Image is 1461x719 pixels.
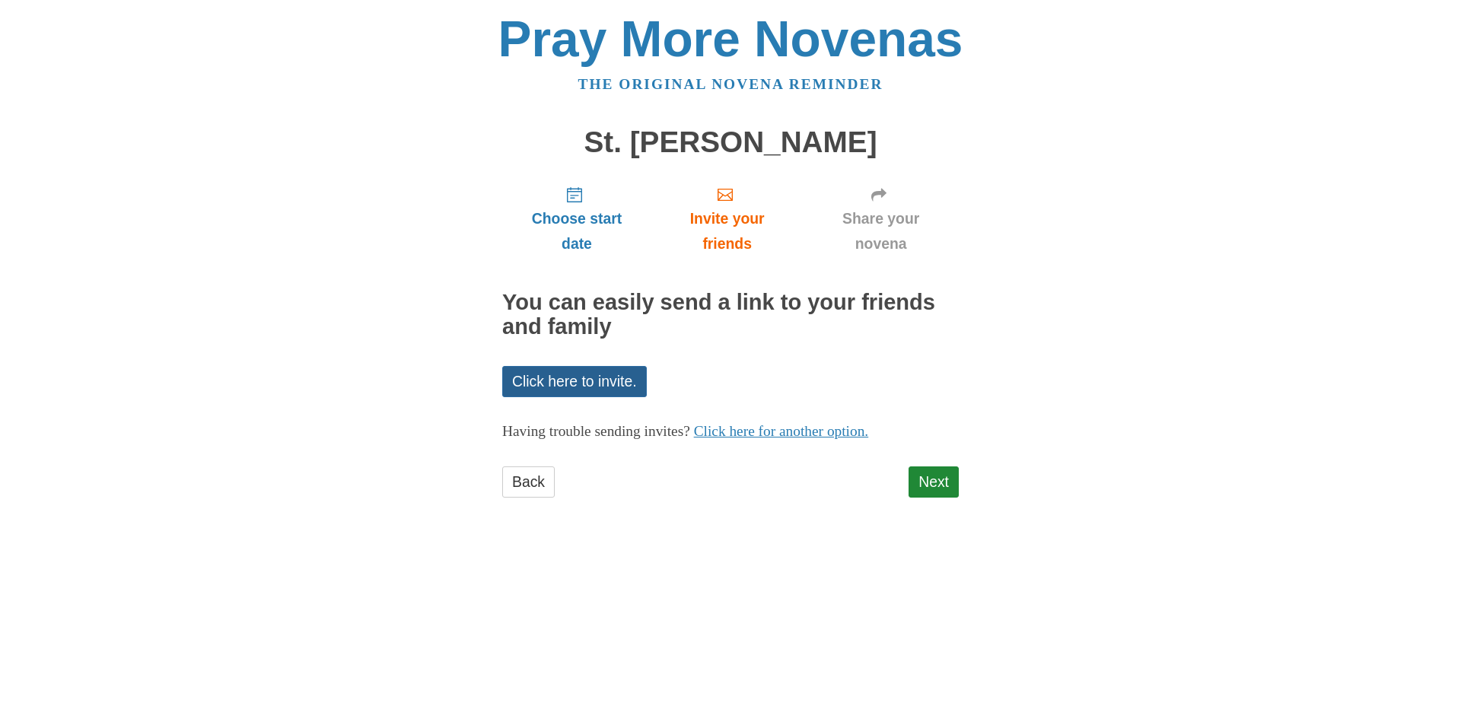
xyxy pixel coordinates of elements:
span: Choose start date [517,206,636,256]
span: Share your novena [818,206,944,256]
a: Next [909,466,959,498]
a: Click here to invite. [502,366,647,397]
a: Share your novena [803,173,959,264]
a: Invite your friends [651,173,803,264]
a: Pray More Novenas [498,11,963,67]
span: Having trouble sending invites? [502,423,690,439]
a: Back [502,466,555,498]
a: Click here for another option. [694,423,869,439]
a: The original novena reminder [578,76,883,92]
span: Invite your friends [667,206,788,256]
a: Choose start date [502,173,651,264]
h2: You can easily send a link to your friends and family [502,291,959,339]
h1: St. [PERSON_NAME] [502,126,959,159]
